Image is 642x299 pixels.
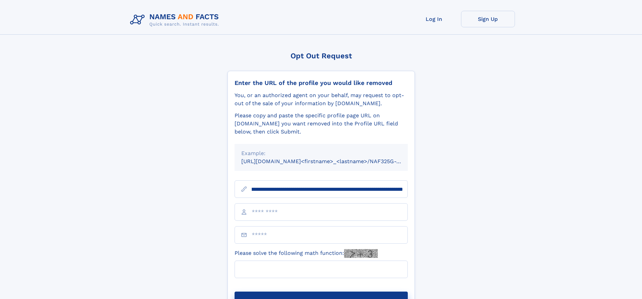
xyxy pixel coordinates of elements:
[461,11,515,27] a: Sign Up
[127,11,224,29] img: Logo Names and Facts
[227,52,415,60] div: Opt Out Request
[407,11,461,27] a: Log In
[241,158,421,165] small: [URL][DOMAIN_NAME]<firstname>_<lastname>/NAF325G-xxxxxxxx
[235,91,408,108] div: You, or an authorized agent on your behalf, may request to opt-out of the sale of your informatio...
[235,79,408,87] div: Enter the URL of the profile you would like removed
[241,149,401,157] div: Example:
[235,112,408,136] div: Please copy and paste the specific profile page URL on [DOMAIN_NAME] you want removed into the Pr...
[235,249,378,258] label: Please solve the following math function:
